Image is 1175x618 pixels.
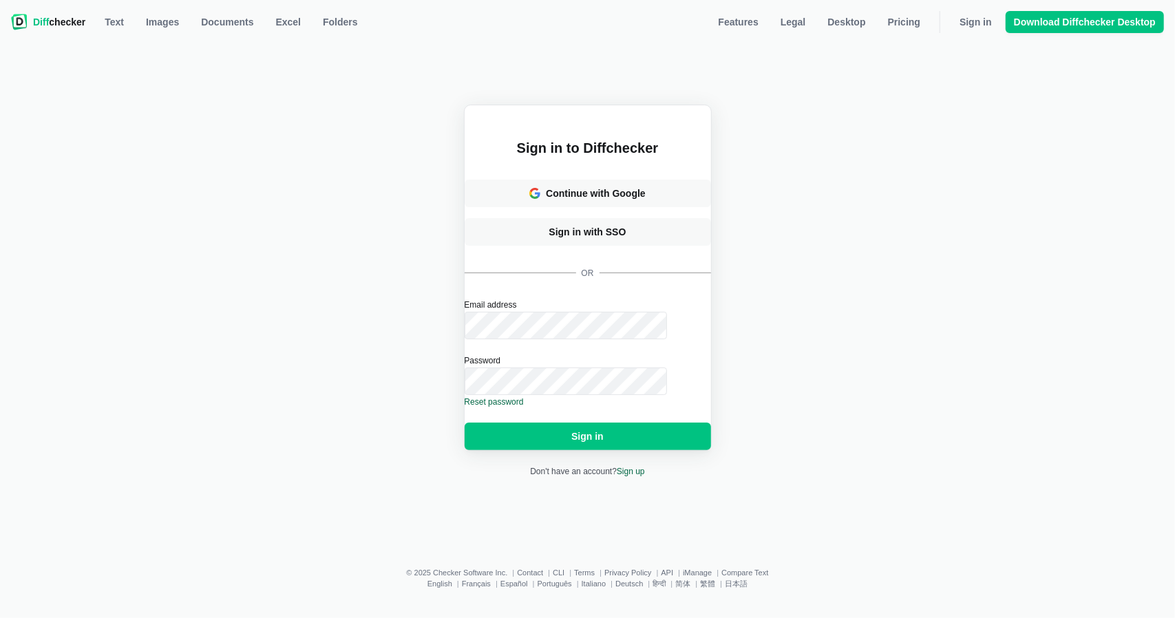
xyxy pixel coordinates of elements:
div: Continue with Google [546,187,646,200]
a: Pricing [880,11,929,33]
a: 繁體 [700,579,715,588]
span: Sign in [569,429,606,443]
a: Images [138,11,187,33]
li: © 2025 Checker Software Inc. [406,568,517,577]
a: Diffchecker [11,11,85,33]
a: Features [710,11,767,33]
a: Reset password [465,397,524,407]
button: Folders [315,11,366,33]
a: Español [500,579,528,588]
a: Documents [193,11,262,33]
span: Sign in [957,15,995,29]
span: Text [102,15,127,29]
span: Legal [778,15,809,29]
span: Images [143,15,182,29]
a: Privacy Policy [604,568,651,577]
a: Text [96,11,132,33]
a: Deutsch [615,579,643,588]
a: Français [462,579,491,588]
a: Terms [574,568,595,577]
button: Sign in [465,423,711,450]
a: English [427,579,452,588]
h2: Sign in to Diffchecker [465,138,711,158]
span: Documents [198,15,256,29]
a: Sign in [951,11,1000,33]
span: checker [33,15,85,29]
span: Sign in with SSO [547,225,629,239]
a: Sign in with SSO [465,218,711,246]
a: iManage [683,568,712,577]
a: Contact [517,568,543,577]
a: Compare Text [721,568,768,577]
a: Sign up [617,467,645,476]
input: Email address [465,312,668,339]
a: 日本語 [725,579,748,588]
a: 简体 [675,579,690,588]
span: Excel [273,15,304,29]
a: Legal [772,11,814,33]
label: Password [465,356,711,395]
a: Português [538,579,572,588]
span: Diff [33,17,49,28]
a: Excel [268,11,310,33]
img: Diffchecker logo [11,14,28,30]
span: Folders [320,15,361,29]
a: API [661,568,673,577]
button: Continue with Google [465,180,711,207]
a: Desktop [819,11,874,33]
a: CLI [553,568,564,577]
div: or [465,257,711,287]
span: Desktop [825,15,868,29]
label: Email address [465,298,711,339]
span: Features [716,15,761,29]
input: Password [465,367,668,395]
span: Download Diffchecker Desktop [1011,15,1158,29]
span: Pricing [885,15,923,29]
div: Don't have an account? [8,465,1167,478]
a: Download Diffchecker Desktop [1006,11,1164,33]
a: Italiano [582,579,606,588]
a: हिन्दी [653,579,666,588]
